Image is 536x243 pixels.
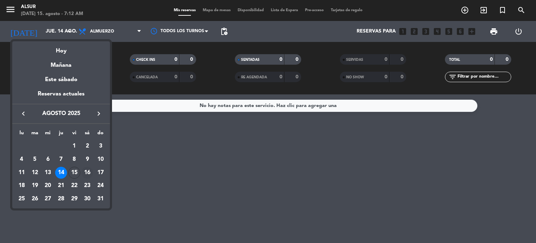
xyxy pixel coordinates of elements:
[94,192,107,206] td: 31 de agosto de 2025
[95,167,106,179] div: 17
[15,153,28,166] td: 4 de agosto de 2025
[54,166,68,179] td: 14 de agosto de 2025
[81,153,93,165] div: 9
[41,179,54,192] td: 20 de agosto de 2025
[55,167,67,179] div: 14
[94,153,107,166] td: 10 de agosto de 2025
[29,167,41,179] div: 12
[28,166,42,179] td: 12 de agosto de 2025
[81,193,93,205] div: 30
[94,166,107,179] td: 17 de agosto de 2025
[81,179,94,192] td: 23 de agosto de 2025
[68,166,81,179] td: 15 de agosto de 2025
[54,179,68,192] td: 21 de agosto de 2025
[28,153,42,166] td: 5 de agosto de 2025
[12,56,110,70] div: Mañana
[81,140,93,152] div: 2
[15,129,28,140] th: lunes
[42,167,54,179] div: 13
[28,129,42,140] th: martes
[12,41,110,56] div: Hoy
[55,180,67,192] div: 21
[95,180,106,192] div: 24
[54,153,68,166] td: 7 de agosto de 2025
[42,180,54,192] div: 20
[55,153,67,165] div: 7
[81,167,93,179] div: 16
[68,140,80,152] div: 1
[68,153,80,165] div: 8
[19,109,28,118] i: keyboard_arrow_left
[29,193,41,205] div: 26
[68,180,80,192] div: 22
[68,179,81,192] td: 22 de agosto de 2025
[28,192,42,206] td: 26 de agosto de 2025
[92,109,105,118] button: keyboard_arrow_right
[81,192,94,206] td: 30 de agosto de 2025
[17,109,30,118] button: keyboard_arrow_left
[81,166,94,179] td: 16 de agosto de 2025
[16,180,28,192] div: 18
[94,140,107,153] td: 3 de agosto de 2025
[81,153,94,166] td: 9 de agosto de 2025
[81,180,93,192] div: 23
[68,192,81,206] td: 29 de agosto de 2025
[68,153,81,166] td: 8 de agosto de 2025
[29,180,41,192] div: 19
[42,193,54,205] div: 27
[16,193,28,205] div: 25
[95,140,106,152] div: 3
[41,192,54,206] td: 27 de agosto de 2025
[94,179,107,192] td: 24 de agosto de 2025
[42,153,54,165] div: 6
[81,129,94,140] th: sábado
[68,193,80,205] div: 29
[29,153,41,165] div: 5
[95,193,106,205] div: 31
[94,129,107,140] th: domingo
[15,179,28,192] td: 18 de agosto de 2025
[30,109,92,118] span: agosto 2025
[12,90,110,104] div: Reservas actuales
[95,153,106,165] div: 10
[68,129,81,140] th: viernes
[16,167,28,179] div: 11
[28,179,42,192] td: 19 de agosto de 2025
[12,70,110,90] div: Este sábado
[41,153,54,166] td: 6 de agosto de 2025
[54,192,68,206] td: 28 de agosto de 2025
[55,193,67,205] div: 28
[54,129,68,140] th: jueves
[15,166,28,179] td: 11 de agosto de 2025
[81,140,94,153] td: 2 de agosto de 2025
[95,109,103,118] i: keyboard_arrow_right
[16,153,28,165] div: 4
[15,140,68,153] td: AGO.
[41,166,54,179] td: 13 de agosto de 2025
[15,192,28,206] td: 25 de agosto de 2025
[68,140,81,153] td: 1 de agosto de 2025
[68,167,80,179] div: 15
[41,129,54,140] th: miércoles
